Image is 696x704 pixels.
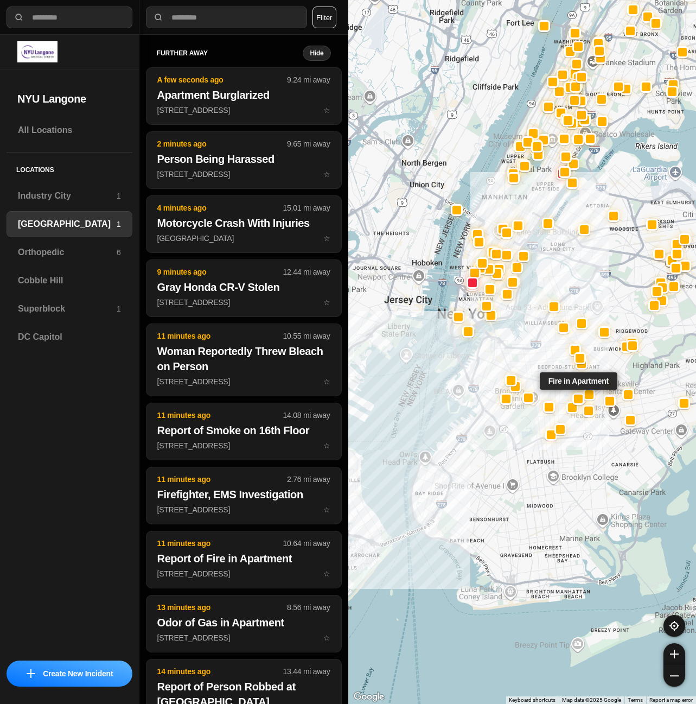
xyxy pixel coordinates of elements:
p: 9 minutes ago [157,267,283,277]
p: 1 [117,219,121,230]
p: 13.44 mi away [283,666,330,677]
p: 9.65 mi away [287,138,330,149]
p: 15.01 mi away [283,202,330,213]
p: 10.64 mi away [283,538,330,549]
button: A few seconds ago9.24 mi awayApartment Burglarized[STREET_ADDRESS]star [146,67,342,125]
a: Open this area in Google Maps (opens a new window) [351,690,387,704]
span: star [323,106,330,115]
img: Google [351,690,387,704]
p: [STREET_ADDRESS] [157,105,330,116]
h2: Woman Reportedly Threw Bleach on Person [157,344,330,374]
a: Orthopedic6 [7,239,132,265]
p: [STREET_ADDRESS] [157,504,330,515]
h3: Orthopedic [18,246,117,259]
p: 12.44 mi away [283,267,330,277]
h3: DC Capitol [18,331,121,344]
img: search [153,12,164,23]
a: All Locations [7,117,132,143]
h3: All Locations [18,124,121,137]
p: 4 minutes ago [157,202,283,213]
p: A few seconds ago [157,74,287,85]
a: 2 minutes ago9.65 mi awayPerson Being Harassed[STREET_ADDRESS]star [146,169,342,179]
img: zoom-out [670,671,679,680]
h3: Cobble Hill [18,274,121,287]
img: logo [17,41,58,62]
button: 13 minutes ago8.56 mi awayOdor of Gas in Apartment[STREET_ADDRESS]star [146,595,342,652]
a: DC Capitol [7,324,132,350]
p: Create New Incident [43,668,113,679]
button: iconCreate New Incident [7,661,132,687]
a: 11 minutes ago2.76 mi awayFirefighter, EMS Investigation[STREET_ADDRESS]star [146,505,342,514]
p: [STREET_ADDRESS] [157,376,330,387]
a: [GEOGRAPHIC_DATA]1 [7,211,132,237]
a: Industry City1 [7,183,132,209]
h5: further away [157,49,303,58]
a: 4 minutes ago15.01 mi awayMotorcycle Crash With Injuries[GEOGRAPHIC_DATA]star [146,233,342,243]
button: zoom-out [663,665,685,687]
p: [STREET_ADDRESS] [157,440,330,451]
a: 11 minutes ago10.64 mi awayReport of Fire in Apartment[STREET_ADDRESS]star [146,569,342,578]
h2: Motorcycle Crash With Injuries [157,215,330,231]
button: Hide [303,46,330,61]
h3: Superblock [18,302,117,315]
a: Cobble Hill [7,268,132,294]
p: 11 minutes ago [157,410,283,421]
p: 14 minutes ago [157,666,283,677]
span: star [323,441,330,450]
h3: Industry City [18,189,117,202]
p: [STREET_ADDRESS] [157,632,330,643]
button: Filter [312,7,336,28]
a: A few seconds ago9.24 mi awayApartment Burglarized[STREET_ADDRESS]star [146,105,342,115]
p: 10.55 mi away [283,331,330,341]
span: star [323,505,330,514]
p: 2 minutes ago [157,138,287,149]
h2: Report of Smoke on 16th Floor [157,423,330,438]
p: 6 [117,247,121,258]
span: star [323,377,330,386]
h2: Person Being Harassed [157,151,330,167]
p: 1 [117,303,121,314]
span: star [323,633,330,642]
p: 13 minutes ago [157,602,287,613]
a: Terms (opens in new tab) [628,697,643,703]
h2: Odor of Gas in Apartment [157,615,330,630]
small: Hide [310,49,323,58]
h3: [GEOGRAPHIC_DATA] [18,218,117,231]
h2: Gray Honda CR-V Stolen [157,280,330,295]
span: star [323,170,330,179]
p: 11 minutes ago [157,474,287,485]
img: search [14,12,24,23]
button: Keyboard shortcuts [509,696,555,704]
p: [STREET_ADDRESS] [157,169,330,180]
button: 2 minutes ago9.65 mi awayPerson Being Harassed[STREET_ADDRESS]star [146,131,342,189]
p: 9.24 mi away [287,74,330,85]
button: 11 minutes ago10.64 mi awayReport of Fire in Apartment[STREET_ADDRESS]star [146,531,342,588]
span: Map data ©2025 Google [562,697,621,703]
div: Fire in Apartment [540,372,617,389]
a: Superblock1 [7,296,132,322]
a: 9 minutes ago12.44 mi awayGray Honda CR-V Stolen[STREET_ADDRESS]star [146,297,342,307]
a: 11 minutes ago14.08 mi awayReport of Smoke on 16th Floor[STREET_ADDRESS]star [146,441,342,450]
p: 14.08 mi away [283,410,330,421]
p: [STREET_ADDRESS] [157,297,330,308]
button: Fire in Apartment [573,392,585,404]
h2: Report of Fire in Apartment [157,551,330,566]
p: 11 minutes ago [157,331,283,341]
p: 8.56 mi away [287,602,330,613]
button: 11 minutes ago2.76 mi awayFirefighter, EMS Investigation[STREET_ADDRESS]star [146,467,342,524]
img: zoom-in [670,650,679,658]
p: 2.76 mi away [287,474,330,485]
span: star [323,298,330,307]
button: zoom-in [663,643,685,665]
img: recenter [669,621,679,631]
a: 11 minutes ago10.55 mi awayWoman Reportedly Threw Bleach on Person[STREET_ADDRESS]star [146,377,342,386]
button: 4 minutes ago15.01 mi awayMotorcycle Crash With Injuries[GEOGRAPHIC_DATA]star [146,195,342,253]
button: 9 minutes ago12.44 mi awayGray Honda CR-V Stolen[STREET_ADDRESS]star [146,259,342,317]
p: [GEOGRAPHIC_DATA] [157,233,330,244]
span: star [323,234,330,243]
h2: NYU Langone [17,91,122,106]
button: 11 minutes ago14.08 mi awayReport of Smoke on 16th Floor[STREET_ADDRESS]star [146,403,342,460]
button: 11 minutes ago10.55 mi awayWoman Reportedly Threw Bleach on Person[STREET_ADDRESS]star [146,324,342,396]
button: recenter [663,615,685,637]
